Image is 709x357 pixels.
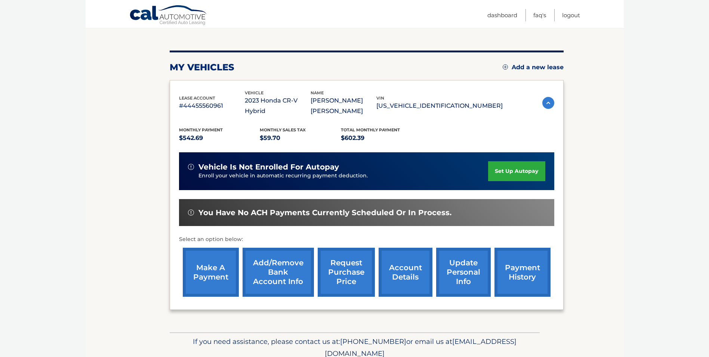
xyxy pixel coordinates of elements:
[129,5,208,27] a: Cal Automotive
[533,9,546,21] a: FAQ's
[494,248,551,297] a: payment history
[562,9,580,21] a: Logout
[503,64,564,71] a: Add a new lease
[341,127,400,132] span: Total Monthly Payment
[260,133,341,143] p: $59.70
[245,90,263,95] span: vehicle
[179,101,245,111] p: #44455560961
[436,248,491,297] a: update personal info
[340,337,406,346] span: [PHONE_NUMBER]
[487,9,517,21] a: Dashboard
[179,133,260,143] p: $542.69
[542,97,554,109] img: accordion-active.svg
[379,248,432,297] a: account details
[488,161,545,181] a: set up autopay
[318,248,375,297] a: request purchase price
[245,95,311,116] p: 2023 Honda CR-V Hybrid
[243,248,314,297] a: Add/Remove bank account info
[198,208,451,217] span: You have no ACH payments currently scheduled or in process.
[179,95,215,101] span: lease account
[188,164,194,170] img: alert-white.svg
[170,62,234,73] h2: my vehicles
[198,172,488,180] p: Enroll your vehicle in automatic recurring payment deduction.
[260,127,306,132] span: Monthly sales Tax
[188,210,194,216] img: alert-white.svg
[341,133,422,143] p: $602.39
[376,95,384,101] span: vin
[503,64,508,70] img: add.svg
[179,127,223,132] span: Monthly Payment
[311,90,324,95] span: name
[179,235,554,244] p: Select an option below:
[376,101,503,111] p: [US_VEHICLE_IDENTIFICATION_NUMBER]
[183,248,239,297] a: make a payment
[198,162,339,172] span: vehicle is not enrolled for autopay
[311,95,376,116] p: [PERSON_NAME] [PERSON_NAME]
